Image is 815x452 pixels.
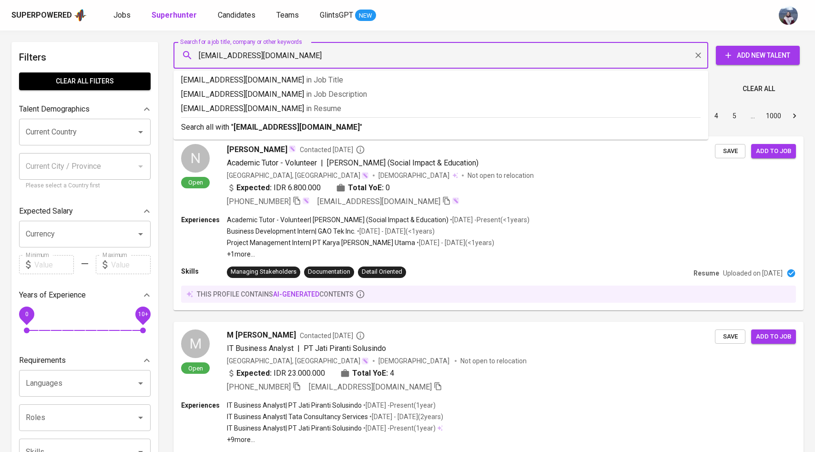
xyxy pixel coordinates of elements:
[218,10,255,20] span: Candidates
[352,368,388,379] b: Total YoE:
[227,158,317,167] span: Academic Tutor - Volunteer
[727,108,742,123] button: Go to page 5
[227,368,325,379] div: IDR 23.000.000
[227,382,291,391] span: [PHONE_NUMBER]
[779,6,798,25] img: christine.raharja@glints.com
[635,108,804,123] nav: pagination navigation
[306,75,343,84] span: in Job Title
[181,329,210,358] div: M
[181,401,227,410] p: Experiences
[306,90,367,99] span: in Job Description
[181,122,701,133] p: Search all with " "
[297,343,300,354] span: |
[227,356,369,366] div: [GEOGRAPHIC_DATA], [GEOGRAPHIC_DATA]
[227,423,362,433] p: IT Business Analyst | PT Jati Piranti Solusindo
[227,329,296,341] span: M [PERSON_NAME]
[227,249,530,259] p: +1 more ...
[320,10,353,20] span: GlintsGPT
[362,401,436,410] p: • [DATE] - Present ( 1 year )
[302,197,310,205] img: magic_wand.svg
[309,382,432,391] span: [EMAIL_ADDRESS][DOMAIN_NAME]
[236,182,272,194] b: Expected:
[378,171,451,180] span: [DEMOGRAPHIC_DATA]
[231,267,296,277] div: Managing Stakeholders
[452,197,459,205] img: magic_wand.svg
[356,331,365,340] svg: By Batam recruiter
[448,215,530,225] p: • [DATE] - Present ( <1 years )
[134,125,147,139] button: Open
[321,157,323,169] span: |
[181,144,210,173] div: N
[138,311,148,318] span: 10+
[739,80,779,98] button: Clear All
[306,104,341,113] span: in Resume
[751,329,796,344] button: Add to job
[113,10,131,20] span: Jobs
[152,10,197,20] b: Superhunter
[361,357,369,365] img: magic_wand.svg
[227,197,291,206] span: [PHONE_NUMBER]
[227,435,443,444] p: +9 more ...
[218,10,257,21] a: Candidates
[693,268,719,278] p: Resume
[227,144,287,155] span: [PERSON_NAME]
[355,11,376,21] span: NEW
[390,368,394,379] span: 4
[723,50,792,62] span: Add New Talent
[11,8,87,22] a: Superpoweredapp logo
[386,182,390,194] span: 0
[787,108,802,123] button: Go to next page
[304,344,386,353] span: PT Jati Piranti Solusindo
[715,144,745,159] button: Save
[361,172,369,179] img: magic_wand.svg
[743,83,775,95] span: Clear All
[709,108,724,123] button: Go to page 4
[19,50,151,65] h6: Filters
[184,178,207,186] span: Open
[227,401,362,410] p: IT Business Analyst | PT Jati Piranti Solusindo
[74,8,87,22] img: app logo
[236,368,272,379] b: Expected:
[720,331,741,342] span: Save
[308,267,350,277] div: Documentation
[317,197,440,206] span: [EMAIL_ADDRESS][DOMAIN_NAME]
[356,226,435,236] p: • [DATE] - [DATE] ( <1 years )
[26,181,144,191] p: Please select a Country first
[756,146,791,157] span: Add to job
[300,331,365,340] span: Contacted [DATE]
[113,10,132,21] a: Jobs
[756,331,791,342] span: Add to job
[227,215,448,225] p: Academic Tutor - Volunteer | [PERSON_NAME] (Social Impact & Education)
[273,290,319,298] span: AI-generated
[181,215,227,225] p: Experiences
[19,355,66,366] p: Requirements
[11,10,72,21] div: Superpowered
[19,286,151,305] div: Years of Experience
[751,144,796,159] button: Add to job
[134,411,147,424] button: Open
[763,108,784,123] button: Go to page 1000
[152,10,199,21] a: Superhunter
[276,10,301,21] a: Teams
[184,364,207,372] span: Open
[181,89,701,100] p: [EMAIL_ADDRESS][DOMAIN_NAME]
[19,100,151,119] div: Talent Demographics
[34,255,74,274] input: Value
[348,182,384,194] b: Total YoE:
[197,289,354,299] p: this profile contains contents
[19,72,151,90] button: Clear All filters
[468,171,534,180] p: Not open to relocation
[27,75,143,87] span: Clear All filters
[368,412,443,421] p: • [DATE] - [DATE] ( 2 years )
[227,412,368,421] p: IT Business Analyst | Tata Consultancy Services
[19,205,73,217] p: Expected Salary
[362,267,402,277] div: Detail Oriented
[19,202,151,221] div: Expected Salary
[716,46,800,65] button: Add New Talent
[720,146,741,157] span: Save
[356,145,365,154] svg: By Batam recruiter
[111,255,151,274] input: Value
[173,136,804,310] a: NOpen[PERSON_NAME]Contacted [DATE]Academic Tutor - Volunteer|[PERSON_NAME] (Social Impact & Educa...
[460,356,527,366] p: Not open to relocation
[181,74,701,86] p: [EMAIL_ADDRESS][DOMAIN_NAME]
